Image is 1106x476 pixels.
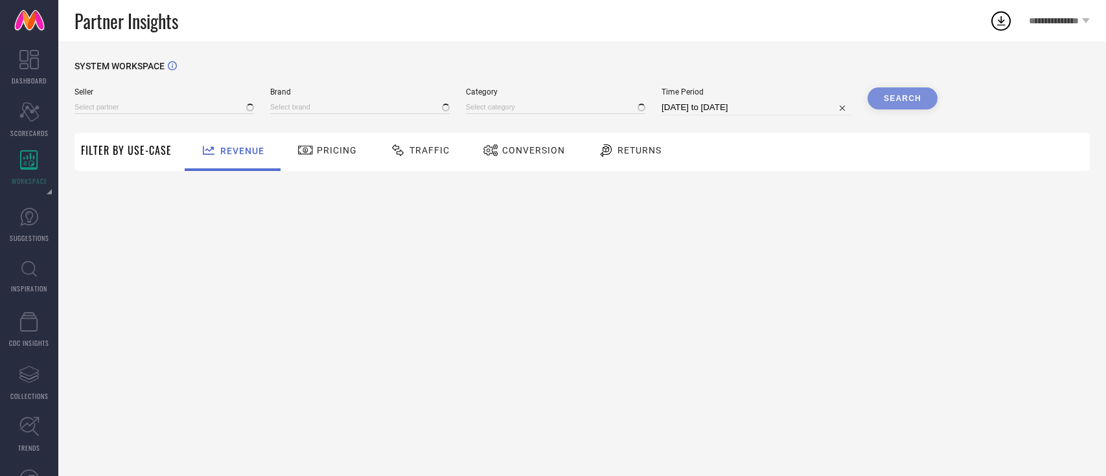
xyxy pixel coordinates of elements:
input: Select partner [75,100,254,114]
span: WORKSPACE [12,176,47,186]
span: Brand [270,87,450,96]
span: SUGGESTIONS [10,233,49,243]
span: Revenue [220,146,264,156]
span: DASHBOARD [12,76,47,85]
span: Time Period [662,87,851,96]
span: COLLECTIONS [10,391,49,401]
span: TRENDS [18,443,40,453]
span: Filter By Use-Case [81,142,172,158]
span: Conversion [502,145,565,155]
input: Select brand [270,100,450,114]
span: SCORECARDS [10,128,49,138]
span: Partner Insights [75,8,178,34]
span: Seller [75,87,254,96]
span: Category [466,87,645,96]
div: Open download list [989,9,1013,32]
input: Select category [466,100,645,114]
span: SYSTEM WORKSPACE [75,61,165,71]
span: Returns [617,145,662,155]
span: Pricing [317,145,357,155]
input: Select time period [662,100,851,115]
span: CDC INSIGHTS [9,338,49,348]
span: Traffic [409,145,450,155]
span: INSPIRATION [11,284,47,293]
